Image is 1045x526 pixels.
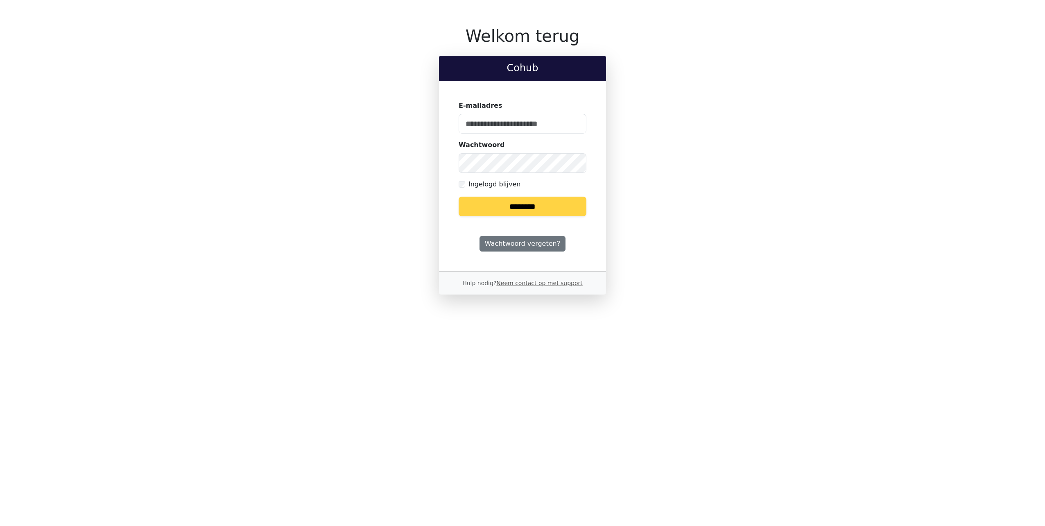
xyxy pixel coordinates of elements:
[446,62,599,74] h2: Cohub
[459,140,505,150] label: Wachtwoord
[439,26,606,46] h1: Welkom terug
[462,280,583,286] small: Hulp nodig?
[496,280,582,286] a: Neem contact op met support
[480,236,565,252] a: Wachtwoord vergeten?
[468,179,520,189] label: Ingelogd blijven
[459,101,502,111] label: E-mailadres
